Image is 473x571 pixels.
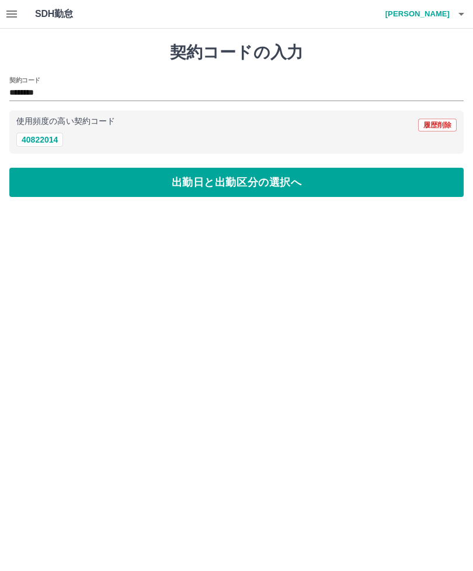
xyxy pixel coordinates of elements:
h2: 契約コード [9,75,40,85]
button: 出勤日と出勤区分の選択へ [9,168,464,197]
button: 履歴削除 [418,119,457,131]
h1: 契約コードの入力 [9,43,464,63]
button: 40822014 [16,133,63,147]
p: 使用頻度の高い契約コード [16,117,115,126]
